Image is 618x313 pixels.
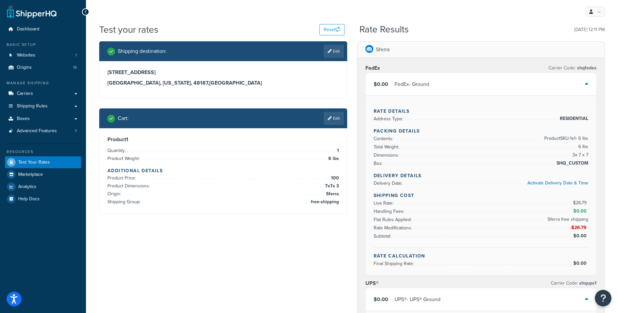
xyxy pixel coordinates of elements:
h4: Rate Calculation [374,253,589,259]
span: $0.00 [573,208,588,215]
a: Test Your Rates [5,156,81,168]
span: Box: [374,160,384,167]
span: $26.79 [573,199,588,206]
span: 7 [75,128,77,134]
h3: UPS® [365,280,379,287]
span: Product Price: [107,175,138,181]
span: shqups1 [578,280,597,287]
h4: Delivery Details [374,172,589,179]
span: Advanced Features [17,128,57,134]
span: Total Weight: [374,143,401,150]
span: Product Dimensions: [107,182,151,189]
span: Sferra free shipping [546,215,588,223]
span: Flat Rules Applied: [374,216,413,223]
span: 1 [335,147,339,155]
span: Analytics [18,184,36,190]
span: shqfedex [576,64,597,71]
a: Advanced Features7 [5,125,81,137]
h4: Packing Details [374,128,589,135]
span: 7 x 7 x 3 [323,182,339,190]
p: Sferra [376,45,390,54]
span: -$26.79 [570,224,588,231]
p: [DATE] 12:11 PM [574,25,605,34]
span: Boxes [17,116,30,122]
span: Dimensions: [374,152,400,159]
span: $0.00 [374,80,388,88]
h3: [STREET_ADDRESS] [107,69,339,76]
a: Websites1 [5,49,81,61]
span: Dashboard [17,26,39,32]
span: RESIDENTIAL [558,115,588,123]
h4: Additional Details [107,167,339,174]
a: Marketplace [5,169,81,180]
span: $0.00 [573,260,588,267]
a: Boxes [5,113,81,125]
h3: FedEx [365,65,380,71]
span: 6 lbs [327,155,339,163]
span: 19 [73,65,77,70]
a: Origins19 [5,61,81,74]
h3: [GEOGRAPHIC_DATA], [US_STATE], 48187 , [GEOGRAPHIC_DATA] [107,80,339,86]
span: Subtotal: [374,233,393,240]
li: Websites [5,49,81,61]
li: Shipping Rules [5,100,81,112]
button: Open Resource Center [595,290,611,306]
a: Edit [324,45,344,58]
h3: Product 1 [107,136,339,143]
span: 6 lbs [577,143,588,151]
a: Activate Delivery Date & Time [527,179,588,186]
li: Advanced Features [5,125,81,137]
span: Marketplace [18,172,43,177]
h4: Rate Details [374,108,589,115]
span: Delivery Date: [374,180,404,187]
span: $0.00 [374,295,388,303]
span: Origin: [107,190,123,197]
h1: Test your rates [99,23,158,36]
h2: Rate Results [359,24,409,35]
p: Carrier Code: [549,63,597,73]
button: Reset [319,24,345,35]
a: Edit [324,112,344,125]
span: Address Type: [374,115,405,122]
a: Dashboard [5,23,81,35]
span: Final Shipping Rate: [374,260,416,267]
span: 100 [329,174,339,182]
a: Carriers [5,88,81,100]
a: Analytics [5,181,81,193]
span: SHQ_CUSTOM [555,159,588,167]
li: Origins [5,61,81,74]
span: Carriers [17,91,33,97]
span: free-shipping [309,198,339,206]
a: Help Docs [5,193,81,205]
span: Origins [17,65,32,70]
span: Product Weight: [107,155,141,162]
h2: Cart : [118,115,129,121]
span: Quantity: [107,147,127,154]
p: Carrier Code: [551,279,597,288]
div: Manage Shipping [5,80,81,86]
span: Product SKU-1 x 1 - 6 lbs [543,135,588,142]
span: Contents: [374,135,395,142]
h4: Shipping Cost [374,192,589,199]
span: Live Rate: [374,200,395,207]
div: Basic Setup [5,42,81,48]
span: 3 x 7 x 7 [571,151,588,159]
span: Sferra [324,190,339,198]
span: Shipping Group: [107,198,142,205]
div: UPS® - UPS® Ground [394,295,440,304]
span: Help Docs [18,196,40,202]
span: Websites [17,53,35,58]
span: Shipping Rules [17,103,48,109]
h2: Shipping destination : [118,48,167,54]
span: 1 [75,53,77,58]
div: FedEx - Ground [394,80,429,89]
span: $0.00 [573,232,588,239]
div: Resources [5,149,81,155]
